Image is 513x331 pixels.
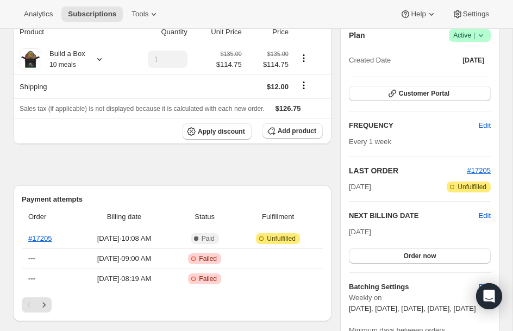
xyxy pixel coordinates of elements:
[28,254,35,263] span: ---
[216,59,242,70] span: $114.75
[453,30,486,41] span: Active
[349,210,479,221] h2: NEXT BILLING DATE
[276,104,301,113] span: $126.75
[199,254,217,263] span: Failed
[349,292,491,303] span: Weekly on
[479,120,491,131] span: Edit
[61,7,123,22] button: Subscriptions
[472,117,497,134] button: Edit
[123,20,191,44] th: Quantity
[349,248,491,264] button: Order now
[349,138,391,146] span: Every 1 week
[472,278,497,296] button: Edit
[295,52,312,64] button: Product actions
[456,53,491,68] button: [DATE]
[79,233,170,244] span: [DATE] · 10:08 AM
[183,123,252,140] button: Apply discount
[22,297,323,313] nav: Pagination
[403,252,436,260] span: Order now
[267,83,289,91] span: $12.00
[240,211,316,222] span: Fulfillment
[125,7,166,22] button: Tools
[267,51,289,57] small: $135.00
[479,210,491,221] button: Edit
[248,59,289,70] span: $114.75
[28,274,35,283] span: ---
[198,127,245,136] span: Apply discount
[13,74,123,98] th: Shipping
[474,31,476,40] span: |
[399,89,449,98] span: Customer Portal
[349,86,491,101] button: Customer Portal
[49,61,76,68] small: 10 meals
[221,51,242,57] small: $135.00
[79,253,170,264] span: [DATE] · 09:00 AM
[349,120,479,131] h2: FREQUENCY
[28,234,52,242] a: #17205
[278,127,316,135] span: Add product
[267,234,296,243] span: Unfulfilled
[245,20,292,44] th: Price
[41,48,85,70] div: Build a Box
[411,10,426,18] span: Help
[20,48,41,70] img: product img
[349,182,371,192] span: [DATE]
[446,7,496,22] button: Settings
[476,283,502,309] div: Open Intercom Messenger
[349,55,391,66] span: Created Date
[295,79,312,91] button: Shipping actions
[24,10,53,18] span: Analytics
[36,297,52,313] button: Next
[202,234,215,243] span: Paid
[262,123,323,139] button: Add product
[79,273,170,284] span: [DATE] · 08:19 AM
[22,194,323,205] h2: Payment attempts
[349,304,476,313] span: [DATE], [DATE], [DATE], [DATE], [DATE]
[462,56,484,65] span: [DATE]
[176,211,233,222] span: Status
[463,10,489,18] span: Settings
[132,10,148,18] span: Tools
[467,166,491,174] a: #17205
[479,282,491,292] span: Edit
[13,20,123,44] th: Product
[458,183,486,191] span: Unfulfilled
[349,228,371,236] span: [DATE]
[20,105,265,113] span: Sales tax (if applicable) is not displayed because it is calculated with each new order.
[349,30,365,41] h2: Plan
[349,165,467,176] h2: LAST ORDER
[22,205,76,229] th: Order
[349,282,479,292] h6: Batching Settings
[17,7,59,22] button: Analytics
[68,10,116,18] span: Subscriptions
[79,211,170,222] span: Billing date
[467,165,491,176] button: #17205
[199,274,217,283] span: Failed
[191,20,245,44] th: Unit Price
[393,7,443,22] button: Help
